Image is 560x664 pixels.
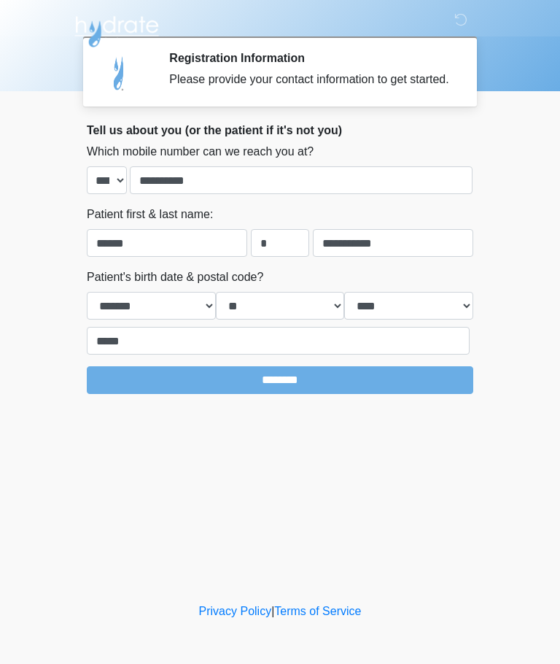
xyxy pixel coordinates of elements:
img: Agent Avatar [98,51,141,95]
img: Hydrate IV Bar - Arcadia Logo [72,11,161,48]
label: Patient first & last name: [87,206,213,223]
a: | [271,605,274,617]
h2: Tell us about you (or the patient if it's not you) [87,123,473,137]
label: Which mobile number can we reach you at? [87,143,314,161]
label: Patient's birth date & postal code? [87,269,263,286]
div: Please provide your contact information to get started. [169,71,451,88]
a: Privacy Policy [199,605,272,617]
a: Terms of Service [274,605,361,617]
